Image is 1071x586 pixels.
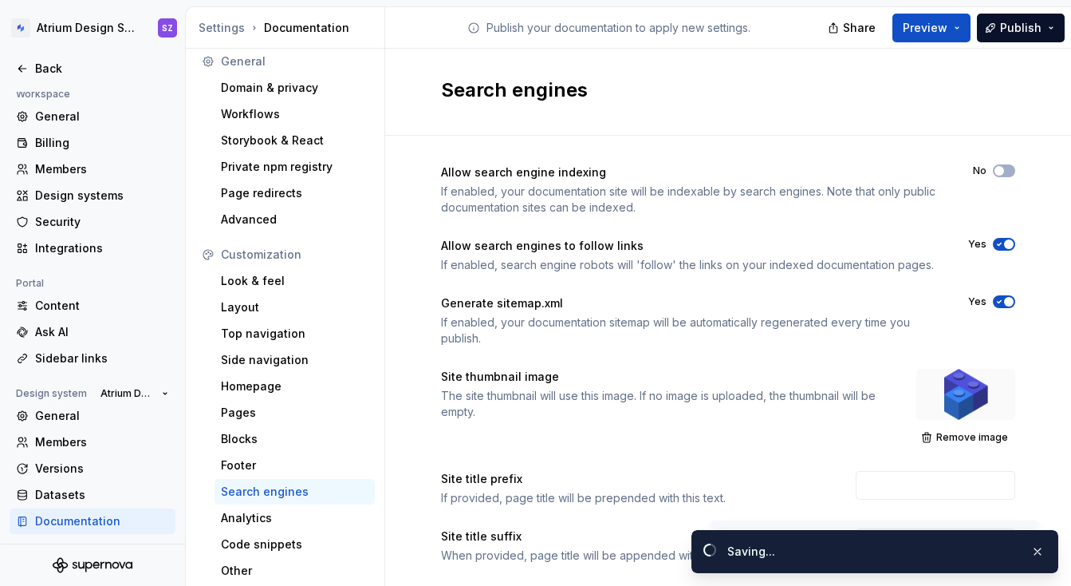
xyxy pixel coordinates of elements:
a: Analytics [215,505,375,531]
button: Remove image [916,426,1015,449]
div: Pages [221,405,368,421]
button: Preview [892,14,971,42]
a: Domain & privacy [215,75,375,101]
div: Top navigation [221,326,368,342]
div: If enabled, search engine robots will 'follow' the links on your indexed documentation pages. [441,257,939,273]
div: Analytics [221,510,368,526]
a: Billing [10,130,175,156]
div: Back [35,61,169,77]
a: Top navigation [215,321,375,346]
span: Remove image [936,431,1008,444]
div: Storybook & React [221,133,368,148]
div: Ask AI [35,324,169,340]
div: Design systems [35,188,169,204]
div: The site thumbnail will use this image. If no image is uploaded, the thumbnail will be empty. [441,388,888,420]
a: Documentation [10,509,175,534]
span: Publish [1000,20,1041,36]
div: Documentation [35,513,169,529]
div: Sidebar links [35,350,169,366]
div: Homepage [221,378,368,394]
div: Generate sitemap.xml [441,295,563,311]
img: d4286e81-bf2d-465c-b469-1298f2b8eabd.png [11,18,30,38]
svg: Supernova Logo [53,557,132,573]
p: Publish your documentation to apply new settings. [486,20,750,36]
a: Datasets [10,482,175,508]
a: Blocks [215,426,375,452]
div: Customization [221,247,368,263]
a: Storybook & React [215,128,375,153]
div: Code snippets [221,537,368,552]
div: General [221,53,368,69]
div: Allow search engine indexing [441,164,606,180]
div: Integrations [35,240,169,256]
div: Members [35,161,169,177]
div: Look & feel [221,273,368,289]
div: Workspace [10,85,77,104]
a: Back [10,56,175,81]
a: Footer [215,453,375,478]
div: Saving... [727,544,1018,560]
div: Site title prefix [441,471,522,487]
div: When provided, page title will be appended with this text. [441,548,827,564]
button: Share [820,14,886,42]
div: Page redirects [221,185,368,201]
a: Code snippets [215,532,375,557]
div: Atrium Design System [37,20,139,36]
a: Members [10,156,175,182]
a: Ask AI [10,319,175,345]
div: If enabled, your documentation sitemap will be automatically regenerated every time you publish. [441,315,939,346]
a: General [10,403,175,429]
a: Advanced [215,207,375,232]
div: Site thumbnail image [441,369,559,385]
a: Side navigation [215,347,375,373]
a: Integrations [10,236,175,261]
div: Domain & privacy [221,80,368,96]
h2: Search engines [441,77,996,103]
div: Workflows [221,106,368,122]
div: Content [35,298,169,314]
span: Preview [903,20,947,36]
div: General [35,408,169,424]
div: Blocks [221,431,368,447]
div: SZ [162,22,173,34]
div: Documentation [199,20,378,36]
div: Other [221,563,368,579]
div: Members [35,434,169,450]
div: Versions [35,461,169,477]
a: Private npm registry [215,154,375,180]
a: Sidebar links [10,346,175,371]
a: General [10,104,175,129]
label: Yes [968,295,986,308]
div: Billing [35,135,169,151]
div: If enabled, your documentation site will be indexable by search engines. Note that only public do... [441,184,944,216]
a: Design systems [10,183,175,208]
a: Homepage [215,374,375,399]
a: Members [10,430,175,455]
button: Publish [977,14,1065,42]
div: Side navigation [221,352,368,368]
a: Search engines [215,479,375,505]
div: General [35,109,169,125]
a: Workflows [215,101,375,127]
div: Allow search engines to follow links [441,238,644,254]
div: Private npm registry [221,159,368,175]
div: Site title suffix [441,529,522,544]
a: Content [10,293,175,319]
button: Atrium Design SystemSZ [3,10,182,46]
div: Advanced [221,212,368,228]
span: Atrium Design System [100,387,156,400]
label: Yes [968,238,986,251]
a: Pages [215,400,375,426]
a: Other [215,558,375,584]
a: Security [10,209,175,235]
label: No [973,164,986,177]
div: Footer [221,457,368,473]
div: Security [35,214,169,230]
div: Portal [10,274,50,293]
span: Share [843,20,876,36]
a: Page redirects [215,180,375,206]
button: Settings [199,20,245,36]
div: Layout [221,299,368,315]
